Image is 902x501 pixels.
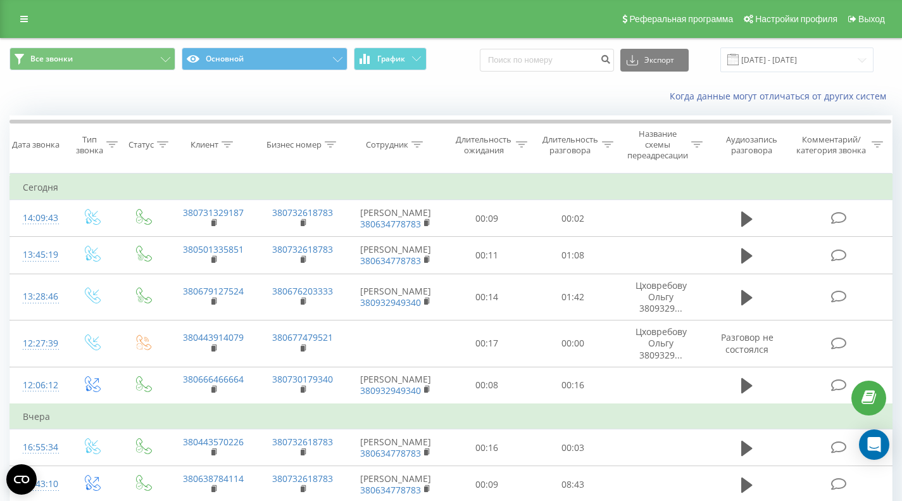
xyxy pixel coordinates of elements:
[530,320,616,367] td: 00:00
[542,134,599,156] div: Длительность разговора
[183,206,244,219] a: 380731329187
[794,134,868,156] div: Комментарий/категория звонка
[360,384,421,396] a: 380932949340
[377,54,405,63] span: График
[183,243,244,255] a: 380501335851
[183,331,244,343] a: 380443914079
[23,435,53,460] div: 16:55:34
[444,200,530,237] td: 00:09
[348,200,444,237] td: [PERSON_NAME]
[360,447,421,459] a: 380634778783
[360,255,421,267] a: 380634778783
[76,134,103,156] div: Тип звонка
[859,429,889,460] div: Open Intercom Messenger
[670,90,893,102] a: Когда данные могут отличаться от других систем
[354,48,427,70] button: График
[182,48,348,70] button: Основной
[272,472,333,485] a: 380732618783
[629,14,733,24] span: Реферальная программа
[530,274,616,320] td: 01:42
[191,139,218,150] div: Клиент
[348,237,444,274] td: [PERSON_NAME]
[348,367,444,404] td: [PERSON_NAME]
[530,237,616,274] td: 01:08
[755,14,837,24] span: Настройки профиля
[272,331,333,343] a: 380677479521
[530,200,616,237] td: 00:02
[23,206,53,231] div: 14:09:43
[620,49,689,72] button: Экспорт
[444,367,530,404] td: 00:08
[360,296,421,308] a: 380932949340
[717,134,786,156] div: Аудиозапись разговора
[23,284,53,309] div: 13:28:46
[348,429,444,466] td: [PERSON_NAME]
[530,367,616,404] td: 00:16
[444,237,530,274] td: 00:11
[23,331,53,356] div: 12:27:39
[858,14,885,24] span: Выход
[272,373,333,385] a: 380730179340
[366,139,408,150] div: Сотрудник
[721,331,774,355] span: Разговор не состоялся
[12,139,60,150] div: Дата звонка
[6,464,37,495] button: Open CMP widget
[128,139,154,150] div: Статус
[480,49,614,72] input: Поиск по номеру
[444,274,530,320] td: 00:14
[360,218,421,230] a: 380634778783
[348,274,444,320] td: [PERSON_NAME]
[10,404,893,429] td: Вчера
[272,285,333,297] a: 380676203333
[636,326,687,360] span: Цховребову Ольгу 3809329...
[530,429,616,466] td: 00:03
[636,279,687,314] span: Цховребову Ольгу 3809329...
[23,373,53,398] div: 12:06:12
[183,436,244,448] a: 380443570226
[272,436,333,448] a: 380732618783
[30,54,73,64] span: Все звонки
[444,429,530,466] td: 00:16
[455,134,512,156] div: Длительность ожидания
[183,472,244,485] a: 380638784114
[444,320,530,367] td: 00:17
[272,206,333,219] a: 380732618783
[9,48,175,70] button: Все звонки
[627,129,688,161] div: Название схемы переадресации
[183,373,244,385] a: 380666466664
[266,139,322,150] div: Бизнес номер
[23,472,53,497] div: 16:43:10
[10,175,893,200] td: Сегодня
[23,243,53,267] div: 13:45:19
[183,285,244,297] a: 380679127524
[360,484,421,496] a: 380634778783
[272,243,333,255] a: 380732618783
